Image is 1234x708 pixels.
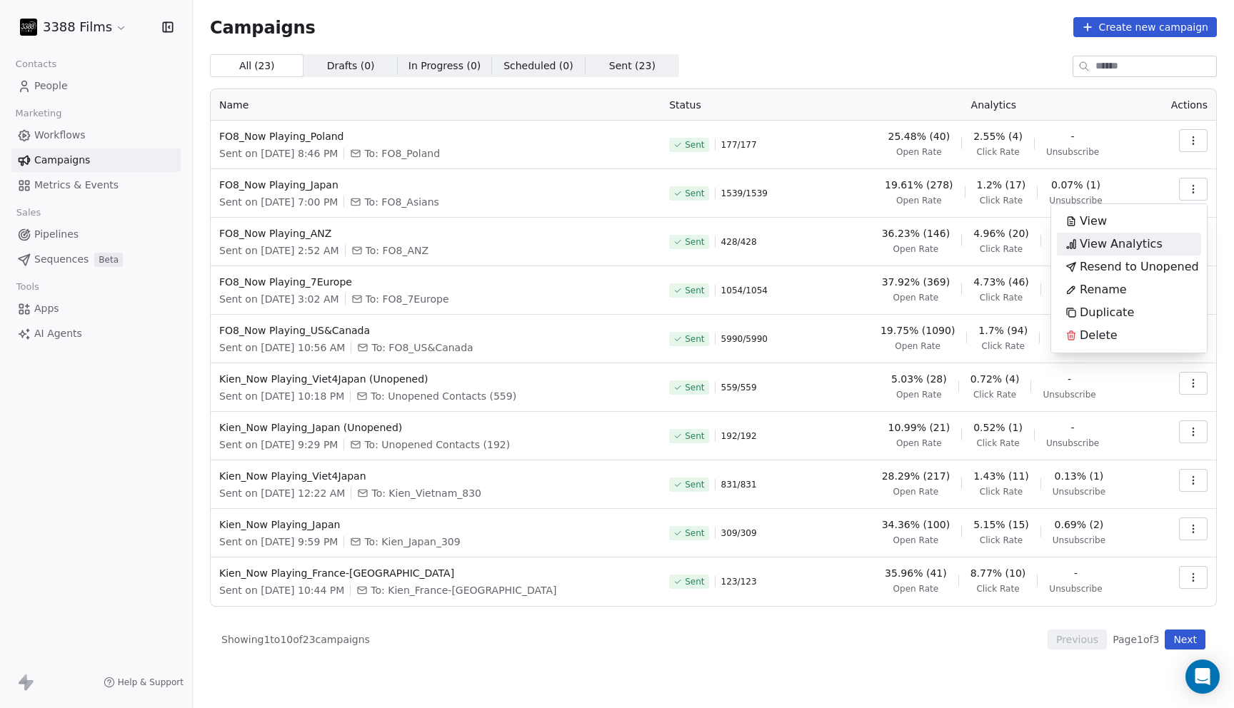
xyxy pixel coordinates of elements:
span: Delete [1080,327,1118,344]
span: View [1080,213,1107,230]
span: Rename [1080,281,1127,298]
span: View Analytics [1080,236,1163,253]
div: Suggestions [1057,210,1201,347]
span: Resend to Unopened [1080,258,1199,275]
span: Duplicate [1080,304,1134,321]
